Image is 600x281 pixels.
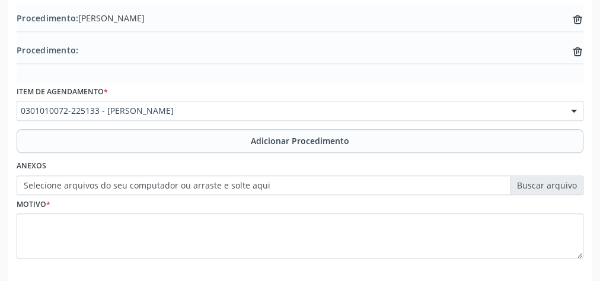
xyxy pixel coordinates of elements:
span: Adicionar Procedimento [251,135,349,147]
label: Motivo [17,195,50,213]
span: 0301010072-225133 - [PERSON_NAME] [21,105,559,117]
label: Item de agendamento [17,83,108,101]
span: Procedimento: [17,44,78,56]
label: Anexos [17,157,46,175]
span: Procedimento: [17,12,78,24]
span: [PERSON_NAME] [17,12,145,24]
button: Adicionar Procedimento [17,129,583,153]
